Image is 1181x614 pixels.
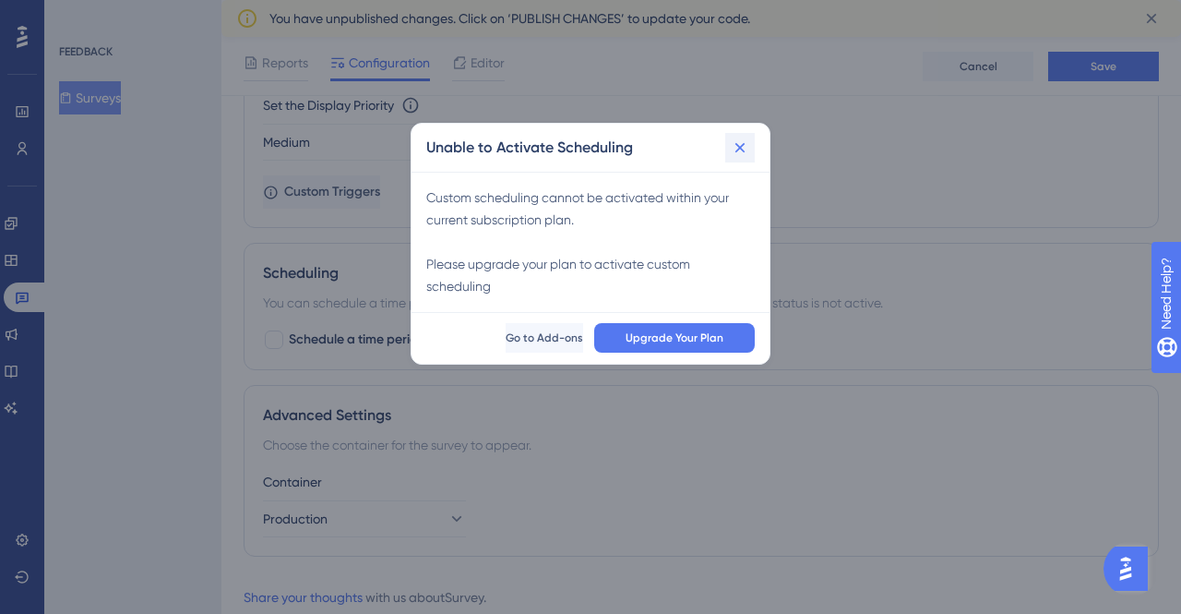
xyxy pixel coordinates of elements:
[43,5,115,27] span: Need Help?
[426,187,755,297] div: Custom scheduling cannot be activated within your current subscription plan. Please upgrade your ...
[426,137,633,159] h2: Unable to Activate Scheduling
[506,331,583,345] span: Go to Add-ons
[626,331,723,345] span: Upgrade Your Plan
[1103,541,1159,596] iframe: UserGuiding AI Assistant Launcher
